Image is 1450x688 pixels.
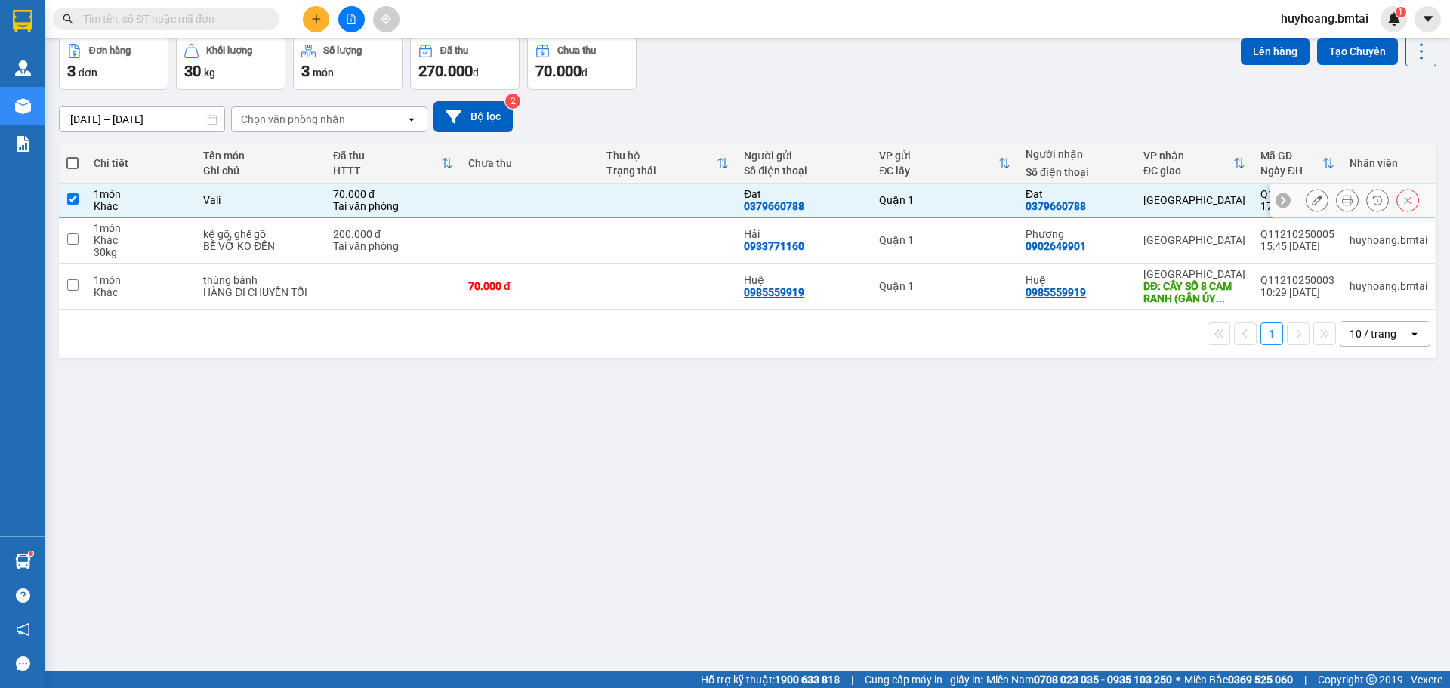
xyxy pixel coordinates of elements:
div: Tên món [203,150,318,162]
div: Khối lượng [206,45,252,56]
div: thùng bánh [203,274,318,286]
span: đ [582,66,588,79]
div: [GEOGRAPHIC_DATA] [1143,268,1245,280]
button: caret-down [1415,6,1441,32]
div: Q11210250005 [1260,228,1334,240]
span: Miền Nam [986,671,1172,688]
span: question-circle [16,588,30,603]
div: VP gửi [879,150,998,162]
div: 17:58 [DATE] [1260,200,1334,212]
div: huyhoang.bmtai [1350,234,1427,246]
li: VP [GEOGRAPHIC_DATA] [104,64,201,114]
div: Đạt [1026,188,1128,200]
span: aim [381,14,391,24]
img: logo-vxr [13,10,32,32]
div: ĐC lấy [879,165,998,177]
button: Chưa thu70.000đ [527,35,637,90]
button: Đơn hàng3đơn [59,35,168,90]
div: 0985559919 [1026,286,1086,298]
button: Tạo Chuyến [1317,38,1398,65]
div: Q11210250006 [1260,188,1334,200]
div: 15:45 [DATE] [1260,240,1334,252]
span: 3 [67,62,76,80]
div: ĐC giao [1143,165,1233,177]
span: | [851,671,853,688]
div: HTTT [333,165,441,177]
div: Q11210250003 [1260,274,1334,286]
span: 30 [184,62,201,80]
li: Bình Minh Tải [8,8,219,36]
button: Bộ lọc [433,101,513,132]
strong: 1900 633 818 [775,674,840,686]
div: Quận 1 [879,194,1010,206]
div: 70.000 đ [333,188,453,200]
img: icon-new-feature [1387,12,1401,26]
div: 10:29 [DATE] [1260,286,1334,298]
span: search [63,14,73,24]
div: 10 / trang [1350,326,1396,341]
th: Toggle SortBy [872,143,1018,184]
div: 1 món [94,188,188,200]
input: Tìm tên, số ĐT hoặc mã đơn [83,11,261,27]
div: Khác [94,234,188,246]
div: Đạt [744,188,864,200]
div: Ghi chú [203,165,318,177]
div: 70.000 đ [468,280,591,292]
strong: 0369 525 060 [1228,674,1293,686]
button: Đã thu270.000đ [410,35,520,90]
div: Người gửi [744,150,864,162]
span: Hỗ trợ kỹ thuật: [701,671,840,688]
div: Số điện thoại [1026,166,1128,178]
div: Đã thu [333,150,441,162]
span: 1 [1398,7,1403,17]
img: warehouse-icon [15,554,31,569]
div: [GEOGRAPHIC_DATA] [1143,234,1245,246]
sup: 2 [505,94,520,109]
div: Tại văn phòng [333,200,453,212]
div: huyhoang.bmtai [1350,280,1427,292]
div: HÀNG ĐI CHUYẾN TỐI [203,286,318,298]
span: 270.000 [418,62,473,80]
div: 1 món [94,222,188,234]
div: 0933771160 [744,240,804,252]
div: Đơn hàng [89,45,131,56]
span: ⚪️ [1176,677,1180,683]
div: Người nhận [1026,148,1128,160]
span: 3 [301,62,310,80]
div: Tại văn phòng [333,240,453,252]
th: Toggle SortBy [325,143,461,184]
div: 0902649901 [1026,240,1086,252]
div: [GEOGRAPHIC_DATA] [1143,194,1245,206]
button: Số lượng3món [293,35,403,90]
svg: open [406,113,418,125]
button: Lên hàng [1241,38,1310,65]
span: plus [311,14,322,24]
sup: 1 [29,551,33,556]
span: Cung cấp máy in - giấy in: [865,671,983,688]
div: kệ gỗ, ghế gỗ [203,228,318,240]
span: notification [16,622,30,637]
svg: open [1408,328,1421,340]
div: 200.000 đ [333,228,453,240]
div: Nhân viên [1350,157,1427,169]
button: aim [373,6,400,32]
div: BỂ VỠ KO ĐỀN [203,240,318,252]
li: VP [GEOGRAPHIC_DATA] [8,64,104,114]
span: đ [473,66,479,79]
div: Trạng thái [606,165,717,177]
div: 30 kg [94,246,188,258]
span: 70.000 [535,62,582,80]
img: warehouse-icon [15,98,31,114]
div: Chọn văn phòng nhận [241,112,345,127]
div: Mã GD [1260,150,1322,162]
strong: 0708 023 035 - 0935 103 250 [1034,674,1172,686]
div: Số điện thoại [744,165,864,177]
input: Select a date range. [60,107,224,131]
button: file-add [338,6,365,32]
div: VP nhận [1143,150,1233,162]
div: Huệ [744,274,864,286]
div: Đã thu [440,45,468,56]
img: solution-icon [15,136,31,152]
span: đơn [79,66,97,79]
div: Hải [744,228,864,240]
